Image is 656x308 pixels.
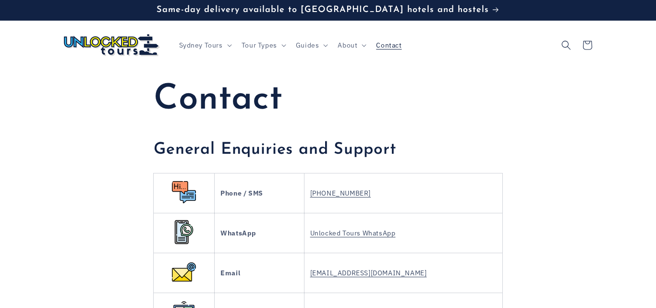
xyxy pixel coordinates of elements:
[179,41,223,49] span: Sydney Tours
[220,269,240,277] strong: Email
[376,41,401,49] span: Contact
[236,35,290,55] summary: Tour Types
[220,229,256,237] strong: WhatsApp
[310,189,371,197] a: [PHONE_NUMBER]
[332,35,370,55] summary: About
[310,229,396,237] a: Unlocked Tours WhatsApp
[310,269,427,277] a: [EMAIL_ADDRESS][DOMAIN_NAME]
[154,79,502,121] h1: Contact
[556,35,577,56] summary: Search
[154,142,396,158] strong: General Enquiries and Support
[157,5,489,14] span: Same-day delivery available to [GEOGRAPHIC_DATA] hotels and hostels
[64,34,160,56] img: Unlocked Tours
[296,41,319,49] span: Guides
[173,35,236,55] summary: Sydney Tours
[242,41,277,49] span: Tour Types
[338,41,357,49] span: About
[172,180,196,204] img: conversation_50x50.png
[370,35,407,55] a: Contact
[61,30,164,60] a: Unlocked Tours
[220,189,263,197] strong: Phone / SMS
[290,35,332,55] summary: Guides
